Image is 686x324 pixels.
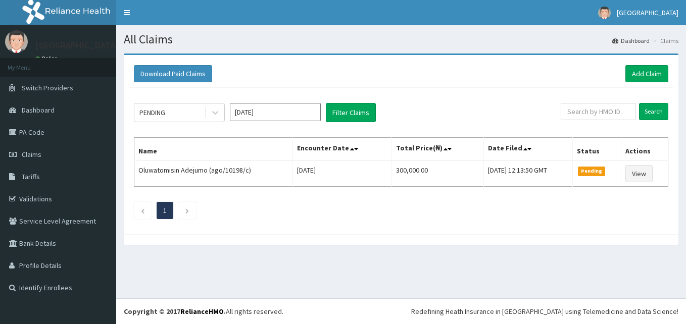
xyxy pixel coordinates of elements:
[185,206,189,215] a: Next page
[651,36,678,45] li: Claims
[124,307,226,316] strong: Copyright © 2017 .
[116,298,686,324] footer: All rights reserved.
[411,306,678,316] div: Redefining Heath Insurance in [GEOGRAPHIC_DATA] using Telemedicine and Data Science!
[484,160,572,187] td: [DATE] 12:13:50 GMT
[625,65,668,82] a: Add Claim
[180,307,224,316] a: RelianceHMO
[639,103,668,120] input: Search
[572,138,621,161] th: Status
[124,33,678,46] h1: All Claims
[578,167,606,176] span: Pending
[293,138,392,161] th: Encounter Date
[392,160,484,187] td: 300,000.00
[134,65,212,82] button: Download Paid Claims
[134,138,293,161] th: Name
[392,138,484,161] th: Total Price(₦)
[134,160,293,187] td: Oluwatomisin Adejumo (ago/10198/c)
[230,103,321,121] input: Select Month and Year
[326,103,376,122] button: Filter Claims
[140,206,145,215] a: Previous page
[35,41,119,50] p: [GEOGRAPHIC_DATA]
[139,107,165,118] div: PENDING
[612,36,650,45] a: Dashboard
[621,138,668,161] th: Actions
[22,105,55,115] span: Dashboard
[625,165,653,182] a: View
[22,150,41,159] span: Claims
[484,138,572,161] th: Date Filed
[598,7,611,19] img: User Image
[561,103,635,120] input: Search by HMO ID
[5,30,28,53] img: User Image
[617,8,678,17] span: [GEOGRAPHIC_DATA]
[163,206,167,215] a: Page 1 is your current page
[22,83,73,92] span: Switch Providers
[293,160,392,187] td: [DATE]
[22,172,40,181] span: Tariffs
[35,55,60,62] a: Online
